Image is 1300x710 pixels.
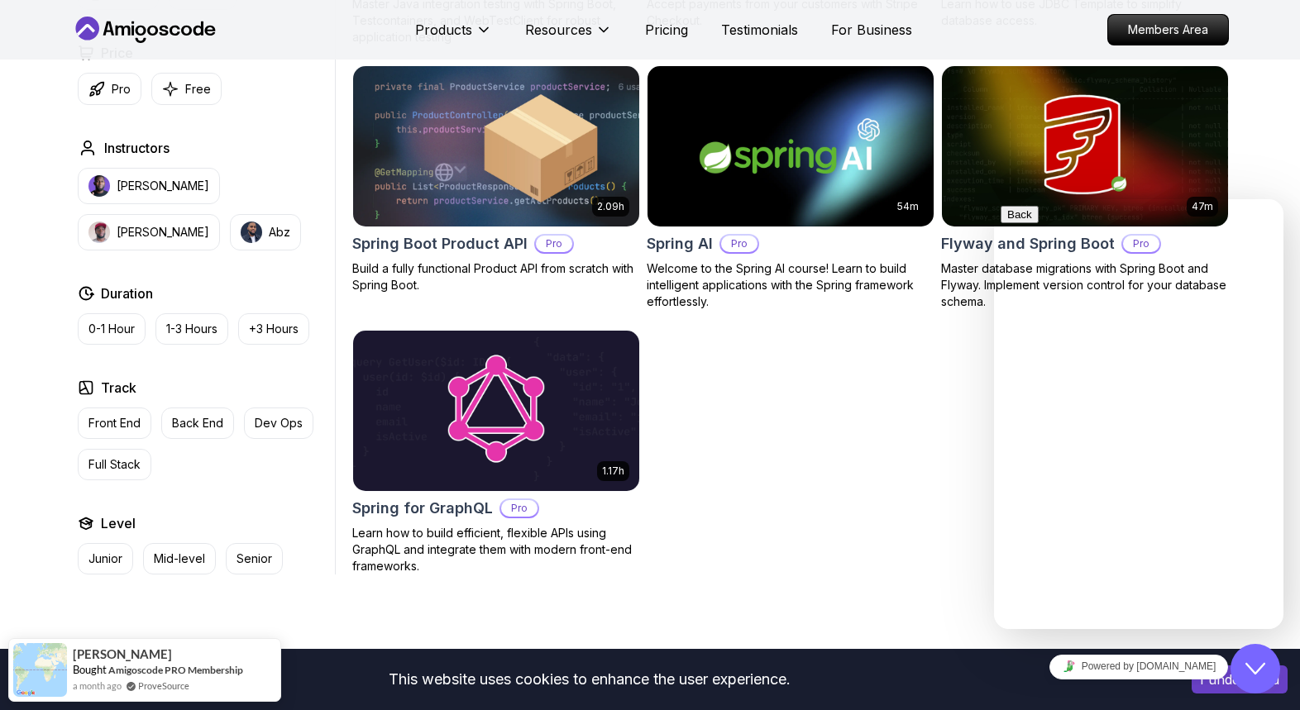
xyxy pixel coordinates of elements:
[88,321,135,337] p: 0-1 Hour
[154,550,205,567] p: Mid-level
[101,284,153,303] h2: Duration
[88,550,122,567] p: Junior
[238,313,309,345] button: +3 Hours
[525,20,612,53] button: Resources
[994,199,1283,629] iframe: chat widget
[831,20,912,40] a: For Business
[143,543,216,574] button: Mid-level
[647,232,713,255] h2: Spring AI
[994,648,1283,685] iframe: chat widget
[536,236,572,252] p: Pro
[161,407,234,439] button: Back End
[346,326,646,494] img: Spring for GraphQL card
[602,465,624,478] p: 1.17h
[172,415,223,431] p: Back End
[645,20,688,40] a: Pricing
[78,313,146,345] button: 0-1 Hour
[255,415,303,431] p: Dev Ops
[101,378,136,398] h2: Track
[237,550,272,567] p: Senior
[226,543,283,574] button: Senior
[942,66,1228,226] img: Flyway and Spring Boot card
[88,415,141,431] p: Front End
[597,200,624,213] p: 2.09h
[249,321,299,337] p: +3 Hours
[721,20,798,40] a: Testimonials
[117,178,209,194] p: [PERSON_NAME]
[353,66,639,226] img: Spring Boot Product API card
[88,175,110,197] img: instructor img
[78,214,220,250] button: instructor img[PERSON_NAME]
[941,232,1115,255] h2: Flyway and Spring Boot
[352,497,493,520] h2: Spring for GraphQL
[244,407,313,439] button: Dev Ops
[897,200,919,213] p: 54m
[73,679,122,693] span: a month ago
[525,20,592,40] p: Resources
[941,260,1229,310] p: Master database migrations with Spring Boot and Flyway. Implement version control for your databa...
[155,313,228,345] button: 1-3 Hours
[501,500,538,517] p: Pro
[648,66,934,226] img: Spring AI card
[78,73,141,105] button: Pro
[185,80,211,97] p: Free
[78,543,133,574] button: Junior
[108,664,243,676] a: Amigoscode PRO Membership
[151,73,222,105] button: Free
[78,407,151,439] button: Front End
[352,232,528,255] h2: Spring Boot Product API
[13,643,67,697] img: provesource social proof notification image
[647,65,934,310] a: Spring AI card54mSpring AIProWelcome to the Spring AI course! Learn to build intelligent applicat...
[112,80,131,97] p: Pro
[1107,14,1229,45] a: Members Area
[101,513,136,533] h2: Level
[73,647,172,661] span: [PERSON_NAME]
[12,661,1167,698] div: This website uses cookies to enhance the user experience.
[269,224,290,241] p: Abz
[941,65,1229,310] a: Flyway and Spring Boot card47mFlyway and Spring BootProMaster database migrations with Spring Boo...
[104,138,170,158] h2: Instructors
[352,525,640,574] p: Learn how to build efficient, flexible APIs using GraphQL and integrate them with modern front-en...
[73,663,107,676] span: Bought
[78,168,220,204] button: instructor img[PERSON_NAME]
[352,65,640,293] a: Spring Boot Product API card2.09hSpring Boot Product APIProBuild a fully functional Product API f...
[166,321,217,337] p: 1-3 Hours
[1231,644,1283,693] iframe: chat widget
[352,260,640,293] p: Build a fully functional Product API from scratch with Spring Boot.
[78,449,151,480] button: Full Stack
[415,20,472,40] p: Products
[415,20,492,53] button: Products
[117,224,209,241] p: [PERSON_NAME]
[88,456,141,473] p: Full Stack
[647,260,934,310] p: Welcome to the Spring AI course! Learn to build intelligent applications with the Spring framewor...
[88,222,110,243] img: instructor img
[352,330,640,574] a: Spring for GraphQL card1.17hSpring for GraphQLProLearn how to build efficient, flexible APIs usin...
[1108,15,1228,45] p: Members Area
[138,679,189,693] a: ProveSource
[721,236,758,252] p: Pro
[230,214,301,250] button: instructor imgAbz
[241,222,262,243] img: instructor img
